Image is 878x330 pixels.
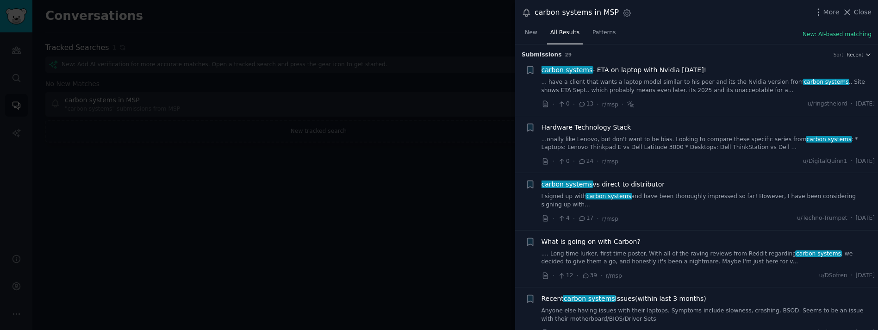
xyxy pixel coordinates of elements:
span: · [597,100,598,109]
span: All Results [550,29,579,37]
a: Patterns [589,25,619,44]
span: u/Techno-Trumpet [797,214,847,223]
span: New [525,29,537,37]
span: · [600,271,602,280]
span: 17 [578,214,593,223]
span: Patterns [592,29,616,37]
button: New: AI-based matching [803,31,872,39]
a: New [522,25,541,44]
span: r/msp [602,158,618,165]
a: What is going on with Carbon? [542,237,641,247]
span: Submission s [522,51,562,59]
span: 4 [558,214,569,223]
span: More [823,7,840,17]
span: carbon systems [563,295,616,302]
span: 29 [565,52,572,57]
span: · [553,100,554,109]
div: carbon systems in MSP [535,7,619,19]
span: 13 [578,100,593,108]
span: 24 [578,157,593,166]
a: Hardware Technology Stack [542,123,631,132]
span: · [577,271,579,280]
span: - ETA on laptop with Nvidia [DATE]! [542,65,707,75]
span: · [553,156,554,166]
span: 0 [558,100,569,108]
span: 0 [558,157,569,166]
span: Recent [847,51,863,58]
a: carbon systemsvs direct to distributor [542,180,665,189]
span: · [597,156,598,166]
span: 39 [582,272,597,280]
button: More [814,7,840,17]
span: u/ringsthelord [808,100,847,108]
span: carbon systems [795,250,841,257]
span: carbon systems [806,136,852,143]
a: All Results [547,25,583,44]
span: r/msp [602,216,618,222]
a: Recentcarbon systemsIssues(within last 3 months) [542,294,706,304]
span: · [573,156,575,166]
span: carbon systems [541,66,593,74]
span: · [573,100,575,109]
button: Close [842,7,872,17]
span: [DATE] [856,157,875,166]
span: [DATE] [856,272,875,280]
span: carbon systems [803,79,849,85]
button: Recent [847,51,872,58]
span: · [851,272,853,280]
span: · [597,214,598,224]
span: carbon systems [585,193,632,199]
span: r/msp [602,101,618,108]
a: ...onally like Lenovo, but don't want to be bias. Looking to compare these specific series fromca... [542,136,875,152]
span: · [851,157,853,166]
span: · [553,214,554,224]
span: · [851,214,853,223]
a: .... Long time lurker, first time poster. With all of the raving reviews from Reddit regardingcar... [542,250,875,266]
span: [DATE] [856,100,875,108]
span: r/msp [606,273,622,279]
span: · [851,100,853,108]
span: · [553,271,554,280]
span: Close [854,7,872,17]
a: carbon systems- ETA on laptop with Nvidia [DATE]! [542,65,707,75]
a: Anyone else having issues with their laptops. Symptoms include slowness, crashing, BSOD. Seems to... [542,307,875,323]
span: [DATE] [856,214,875,223]
span: Recent Issues(within last 3 months) [542,294,706,304]
span: carbon systems [541,181,593,188]
span: · [573,214,575,224]
span: · [622,100,623,109]
a: I signed up withcarbon systemsand have been thoroughly impressed so far! However, I have been con... [542,193,875,209]
span: u/DigitalQuinn1 [803,157,847,166]
span: u/DSofren [819,272,847,280]
a: ... have a client that wants a laptop model similar to his peer and its the Nvidia version fromca... [542,78,875,94]
div: Sort [834,51,844,58]
span: vs direct to distributor [542,180,665,189]
span: 12 [558,272,573,280]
